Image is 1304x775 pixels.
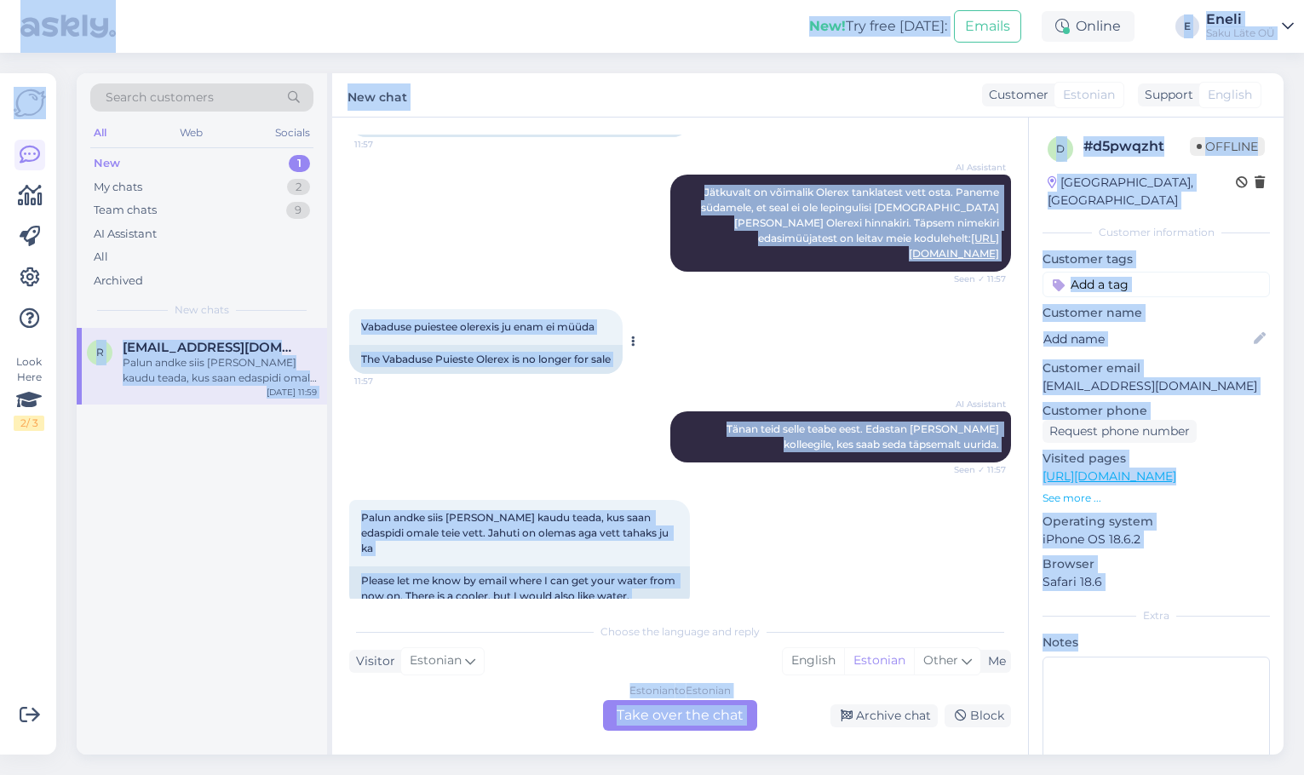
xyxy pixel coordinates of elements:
p: Visited pages [1043,450,1270,468]
div: [GEOGRAPHIC_DATA], [GEOGRAPHIC_DATA] [1048,174,1236,210]
span: AI Assistant [942,161,1006,174]
p: See more ... [1043,491,1270,506]
div: E [1175,14,1199,38]
span: English [1208,86,1252,104]
div: Me [981,652,1006,670]
span: Vabaduse puiestee olerexis ju enam ei müüda [361,320,595,333]
div: Customer information [1043,225,1270,240]
p: Browser [1043,555,1270,573]
div: 9 [286,202,310,219]
span: Seen ✓ 11:57 [942,273,1006,285]
span: 11:57 [354,375,418,387]
div: My chats [94,179,142,196]
div: [DATE] 11:59 [267,386,317,399]
div: Estonian to Estonian [629,683,731,698]
p: Customer name [1043,304,1270,322]
div: AI Assistant [94,226,157,243]
div: 2 [287,179,310,196]
div: Team chats [94,202,157,219]
p: Notes [1043,634,1270,652]
div: All [94,249,108,266]
p: Customer email [1043,359,1270,377]
div: Estonian [844,648,914,674]
div: Socials [272,122,313,144]
span: New chats [175,302,229,318]
span: Seen ✓ 11:57 [942,463,1006,476]
div: Extra [1043,608,1270,623]
div: Archive chat [830,704,938,727]
div: The Vabaduse Puieste Olerex is no longer for sale [349,345,623,374]
div: New [94,155,120,172]
p: iPhone OS 18.6.2 [1043,531,1270,548]
div: 1 [289,155,310,172]
label: New chat [348,83,407,106]
div: Archived [94,273,143,290]
p: Operating system [1043,513,1270,531]
p: [EMAIL_ADDRESS][DOMAIN_NAME] [1043,377,1270,395]
span: AI Assistant [942,398,1006,410]
p: Customer phone [1043,402,1270,420]
div: # d5pwqzht [1083,136,1190,157]
span: Estonian [1063,86,1115,104]
div: Eneli [1206,13,1275,26]
div: Saku Läte OÜ [1206,26,1275,40]
span: ravine12@hotmail.com [123,340,300,355]
span: Other [923,652,958,668]
button: Emails [954,10,1021,43]
b: New! [809,18,846,34]
input: Add a tag [1043,272,1270,297]
div: Look Here [14,354,44,431]
span: Tänan teid selle teabe eest. Edastan [PERSON_NAME] kolleegile, kes saab seda täpsemalt uurida. [727,422,1002,451]
span: d [1056,142,1065,155]
div: Request phone number [1043,420,1197,443]
div: All [90,122,110,144]
div: Customer [982,86,1048,104]
div: Visitor [349,652,395,670]
span: 11:57 [354,138,418,151]
div: Support [1138,86,1193,104]
div: Take over the chat [603,700,757,731]
div: English [783,648,844,674]
div: Please let me know by email where I can get your water from now on. There is a cooler, but I woul... [349,566,690,611]
input: Add name [1043,330,1250,348]
div: 2 / 3 [14,416,44,431]
span: Palun andke siis [PERSON_NAME] kaudu teada, kus saan edaspidi omale teie vett. Jahuti on olemas a... [361,511,671,554]
div: Choose the language and reply [349,624,1011,640]
span: Search customers [106,89,214,106]
p: Customer tags [1043,250,1270,268]
p: Safari 18.6 [1043,573,1270,591]
img: Askly Logo [14,87,46,119]
div: Block [945,704,1011,727]
span: r [96,346,104,359]
span: Estonian [410,652,462,670]
div: Palun andke siis [PERSON_NAME] kaudu teada, kus saan edaspidi omale teie vett. Jahuti on olemas a... [123,355,317,386]
div: Try free [DATE]: [809,16,947,37]
a: EneliSaku Läte OÜ [1206,13,1294,40]
a: [URL][DOMAIN_NAME] [1043,468,1176,484]
div: Online [1042,11,1135,42]
span: Offline [1190,137,1265,156]
div: Web [176,122,206,144]
span: Jätkuvalt on võimalik Olerex tanklatest vett osta. Paneme südamele, et seal ei ole lepingulisi [D... [701,186,1002,260]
